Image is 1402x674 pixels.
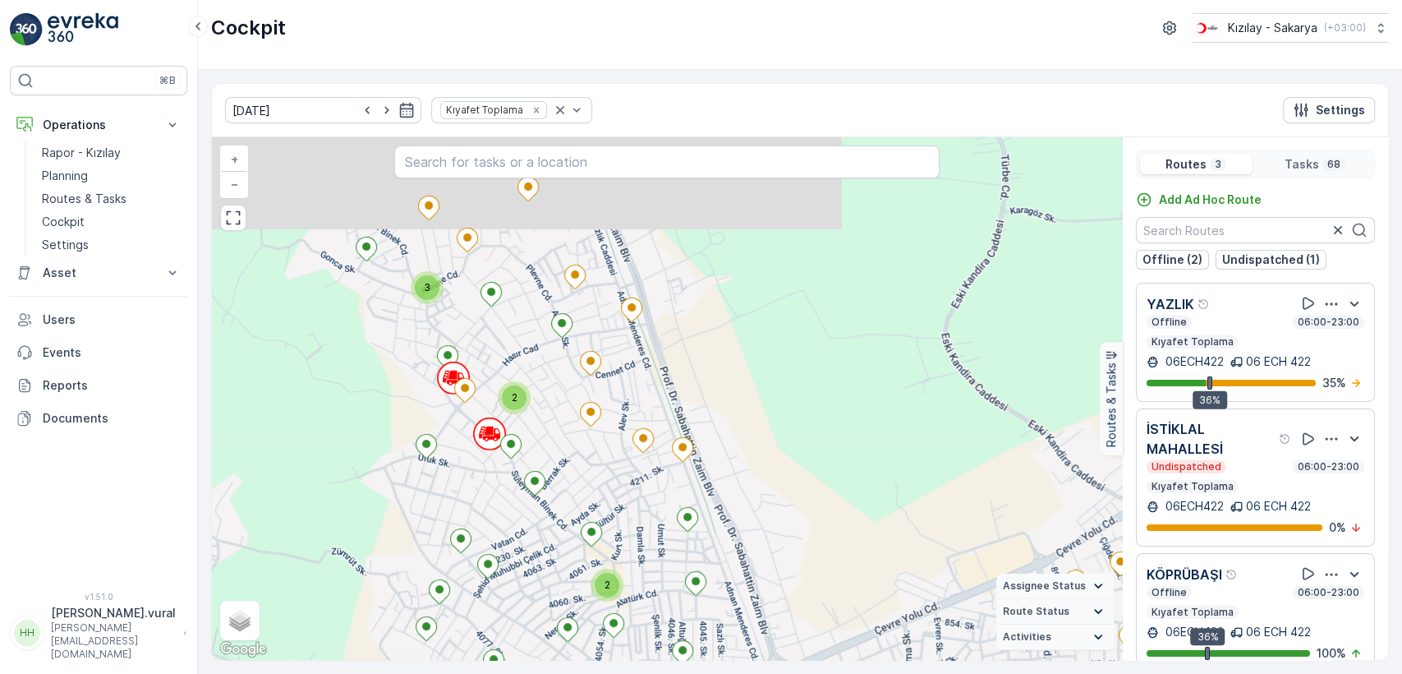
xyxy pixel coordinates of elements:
[394,145,940,178] input: Search for tasks or a location
[216,639,270,660] img: Google
[10,402,187,435] a: Documents
[498,381,531,414] div: 2
[42,145,121,161] p: Rapor - Kızılay
[1162,624,1224,640] p: 06ECH422
[1162,353,1224,370] p: 06ECH422
[35,233,187,256] a: Settings
[35,164,187,187] a: Planning
[1150,606,1235,619] p: Kıyafet Toplama
[996,574,1114,599] summary: Assignee Status
[211,15,286,41] p: Cockpit
[1136,250,1209,270] button: Offline (2)
[51,621,176,661] p: [PERSON_NAME][EMAIL_ADDRESS][DOMAIN_NAME]
[10,256,187,289] button: Asset
[424,281,430,293] span: 3
[1136,217,1375,243] input: Search Routes
[43,344,181,361] p: Events
[231,177,239,191] span: −
[1326,158,1342,171] p: 68
[1296,586,1361,599] p: 06:00-23:00
[42,191,126,207] p: Routes & Tasks
[1322,375,1346,391] p: 35 %
[1283,97,1375,123] button: Settings
[10,336,187,369] a: Events
[216,639,270,660] a: Open this area in Google Maps (opens a new window)
[1279,432,1292,445] div: Help Tooltip Icon
[1150,335,1235,349] p: Kıyafet Toplama
[996,599,1114,625] summary: Route Status
[1147,565,1222,584] p: KÖPRÜBAŞI
[1147,419,1276,459] p: İSTİKLAL MAHALLESİ
[1159,192,1262,208] p: Add Ad Hoc Route
[1246,498,1311,515] p: 06 ECH 422
[10,108,187,141] button: Operations
[42,237,89,253] p: Settings
[1285,156,1319,173] p: Tasks
[1222,252,1320,268] p: Undispatched (1)
[1246,353,1311,370] p: 06 ECH 422
[1193,13,1389,43] button: Kızılay - Sakarya(+03:00)
[35,141,187,164] a: Rapor - Kızılay
[1228,20,1317,36] p: Kızılay - Sakarya
[1162,498,1224,515] p: 06ECH422
[1193,391,1227,409] div: 36%
[222,602,258,639] a: Layers
[10,303,187,336] a: Users
[159,74,176,87] p: ⌘B
[35,210,187,233] a: Cockpit
[1003,605,1069,618] span: Route Status
[225,97,421,123] input: dd/mm/yyyy
[222,172,246,196] a: Zoom Out
[1197,298,1211,311] div: Help Tooltip Icon
[1296,460,1361,473] p: 06:00-23:00
[591,569,623,602] div: 2
[10,605,187,661] button: HH[PERSON_NAME].vural[PERSON_NAME][EMAIL_ADDRESS][DOMAIN_NAME]
[1193,19,1221,37] img: k%C4%B1z%C4%B1lay_DTAvauz.png
[42,214,85,230] p: Cockpit
[35,187,187,210] a: Routes & Tasks
[1147,294,1194,314] p: YAZLIK
[1165,156,1207,173] p: Routes
[1003,630,1051,644] span: Activities
[14,620,40,646] div: HH
[1213,158,1223,171] p: 3
[222,147,246,172] a: Zoom In
[1150,586,1188,599] p: Offline
[1150,460,1223,473] p: Undispatched
[996,625,1114,650] summary: Activities
[1191,628,1225,646] div: 36%
[1324,21,1366,35] p: ( +03:00 )
[1316,102,1365,118] p: Settings
[1317,645,1346,662] p: 100 %
[1296,316,1361,329] p: 06:00-23:00
[51,605,176,621] p: [PERSON_NAME].vural
[1142,252,1202,268] p: Offline (2)
[1150,316,1188,329] p: Offline
[43,117,154,133] p: Operations
[10,369,187,402] a: Reports
[1246,624,1311,640] p: 06 ECH 422
[1329,519,1346,536] p: 0 %
[43,377,181,394] p: Reports
[48,13,118,46] img: logo_light-DOdMpM7g.png
[441,102,526,118] div: Kıyafet Toplama
[1150,480,1235,493] p: Kıyafet Toplama
[43,312,181,328] p: Users
[1003,579,1086,593] span: Assignee Status
[10,13,43,46] img: logo
[1216,250,1326,270] button: Undispatched (1)
[411,271,444,304] div: 3
[42,168,88,184] p: Planning
[512,391,517,404] span: 2
[1136,192,1262,208] a: Add Ad Hoc Route
[231,152,238,166] span: +
[527,104,545,117] div: Remove Kıyafet Toplama
[43,410,181,427] p: Documents
[1103,363,1119,448] p: Routes & Tasks
[604,579,610,591] span: 2
[10,592,187,602] span: v 1.51.0
[1225,568,1239,581] div: Help Tooltip Icon
[43,265,154,281] p: Asset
